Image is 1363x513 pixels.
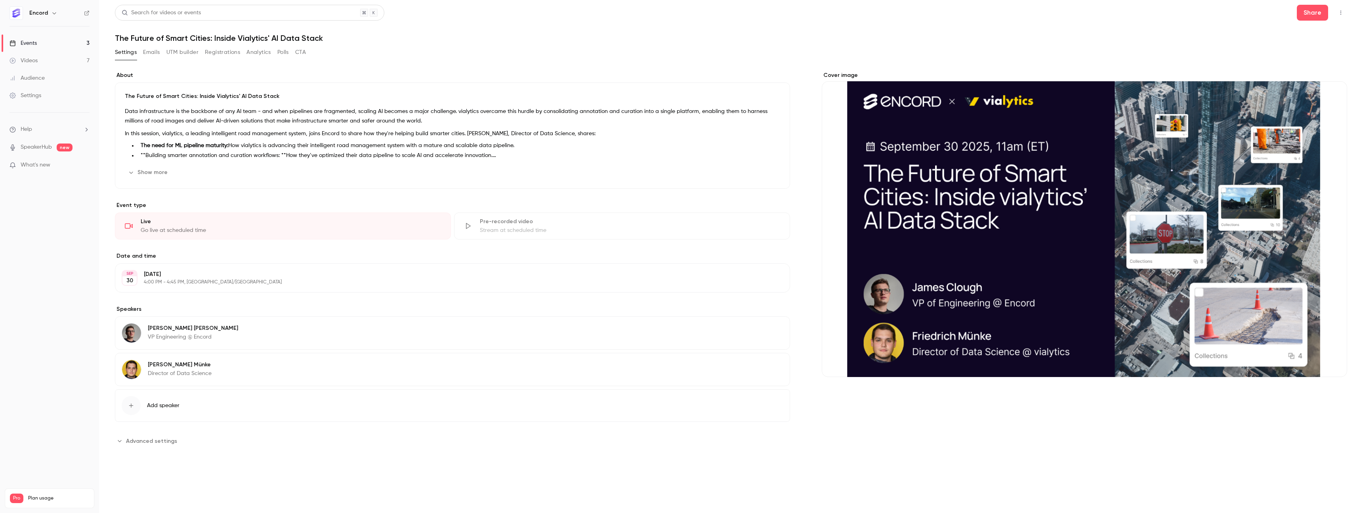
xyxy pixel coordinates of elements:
span: Add speaker [147,402,179,410]
div: Events [10,39,37,47]
div: Stream at scheduled time [480,226,780,234]
button: Emails [143,46,160,59]
div: Pre-recorded video [480,218,780,226]
button: Settings [115,46,137,59]
p: In this session, vialytics, a leading intelligent road management system, joins Encord to share h... [125,129,780,138]
strong: The need for ML pipeline maturity: [141,143,228,148]
p: Event type [115,201,790,209]
button: Advanced settings [115,435,182,447]
span: Advanced settings [126,437,177,445]
span: Pro [10,494,23,503]
div: Friedrich Münke[PERSON_NAME] MünkeDirector of Data Science [115,353,790,386]
button: UTM builder [166,46,199,59]
p: 30 [126,277,133,285]
label: About [115,71,790,79]
p: [PERSON_NAME] Münke [148,361,212,369]
label: Date and time [115,252,790,260]
div: Audience [10,74,45,82]
button: Registrations [205,46,240,59]
p: [DATE] [144,270,748,278]
div: Go live at scheduled time [141,226,441,234]
h1: The Future of Smart Cities: Inside Vialytics' AI Data Stack [115,33,1347,43]
div: Videos [10,57,38,65]
span: Plan usage [28,495,89,502]
p: [PERSON_NAME] [PERSON_NAME] [148,324,238,332]
section: Cover image [822,71,1347,377]
button: Analytics [246,46,271,59]
p: VP Engineering @ Encord [148,333,238,341]
li: How vialytics is advancing their intelligent road management system with a mature and scalable da... [137,142,780,150]
p: The Future of Smart Cities: Inside Vialytics' AI Data Stack [125,92,780,100]
button: CTA [295,46,306,59]
label: Cover image [822,71,1347,79]
h6: Encord [29,9,48,17]
p: 4:00 PM - 4:45 PM, [GEOGRAPHIC_DATA]/[GEOGRAPHIC_DATA] [144,279,748,285]
button: Share [1297,5,1328,21]
p: Director of Data Science [148,369,212,377]
iframe: Noticeable Trigger [80,162,90,169]
div: Search for videos or events [122,9,201,17]
img: James Clough [122,323,141,343]
li: help-dropdown-opener [10,125,90,134]
span: new [57,144,73,151]
section: Advanced settings [115,435,790,447]
div: Live [141,218,441,226]
button: Add speaker [115,389,790,422]
div: Settings [10,92,41,100]
div: LiveGo live at scheduled time [115,212,451,239]
div: James Clough[PERSON_NAME] [PERSON_NAME]VP Engineering @ Encord [115,316,790,350]
span: What's new [21,161,50,169]
a: SpeakerHub [21,143,52,151]
img: Friedrich Münke [122,360,141,379]
span: Help [21,125,32,134]
p: Data infrastructure is the backbone of any AI team - and when pipelines are fragmented, scaling A... [125,107,780,126]
button: Polls [277,46,289,59]
div: Pre-recorded videoStream at scheduled time [454,212,790,239]
img: Encord [10,7,23,19]
li: **Building smarter annotation and curation workflows: **How they’ve optimized their data pipeline... [137,151,780,160]
label: Speakers [115,305,790,313]
button: Show more [125,166,172,179]
div: SEP [122,271,137,276]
